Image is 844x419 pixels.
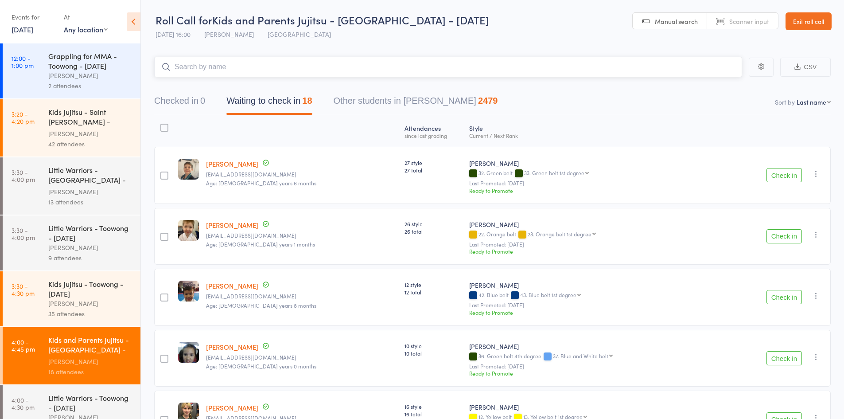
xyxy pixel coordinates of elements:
small: glenic_claxton@hotmail.com [206,171,397,177]
div: Little Warriors - Toowong - [DATE] [48,393,133,412]
span: Manual search [655,17,698,26]
span: [DATE] 16:00 [156,30,191,39]
div: Atten­dances [401,119,466,143]
a: [PERSON_NAME] [206,159,258,168]
div: Grappling for MMA - Toowong - [DATE] [48,51,133,70]
button: Other students in [PERSON_NAME]2479 [334,91,498,115]
small: trudyng.kls@gmail.com [206,293,397,299]
time: 4:00 - 4:30 pm [12,396,35,411]
div: [PERSON_NAME] [469,342,738,351]
time: 3:30 - 4:30 pm [12,282,35,297]
time: 4:00 - 4:45 pm [12,338,35,352]
div: Current / Next Rank [469,133,738,138]
div: 35 attendees [48,309,133,319]
a: 3:30 -4:00 pmLittle Warriors - Toowong - [DATE][PERSON_NAME]9 attendees [3,215,140,270]
small: trudyng.kls@gmail.com [206,354,397,360]
button: Waiting to check in18 [226,91,312,115]
a: Exit roll call [786,12,832,30]
a: 3:30 -4:00 pmLittle Warriors - [GEOGRAPHIC_DATA] - [DATE][PERSON_NAME]13 attendees [3,157,140,215]
div: Kids and Parents Jujitsu - [GEOGRAPHIC_DATA] - [GEOGRAPHIC_DATA]... [48,335,133,356]
time: 3:20 - 4:20 pm [12,110,35,125]
span: 10 total [404,349,462,357]
div: 18 [302,96,312,106]
a: [PERSON_NAME] [206,403,258,412]
a: [PERSON_NAME] [206,342,258,352]
div: [PERSON_NAME] [469,159,738,168]
div: [PERSON_NAME] [48,129,133,139]
span: 16 style [404,403,462,410]
div: Kids Jujitsu - Toowong - [DATE] [48,279,133,298]
img: image1658380303.png [178,220,199,241]
div: Style [466,119,742,143]
div: 18 attendees [48,367,133,377]
div: 33. Green belt 1st degree [524,170,584,176]
a: [DATE] [12,24,33,34]
span: Age: [DEMOGRAPHIC_DATA] years 8 months [206,302,316,309]
div: Ready to Promote [469,247,738,255]
div: 23. Orange belt 1st degree [528,231,591,237]
div: Events for [12,10,55,24]
span: 10 style [404,342,462,349]
a: 4:00 -4:45 pmKids and Parents Jujitsu - [GEOGRAPHIC_DATA] - [GEOGRAPHIC_DATA]...[PERSON_NAME]18 a... [3,327,140,384]
button: Checked in0 [154,91,205,115]
small: glenic_claxton@hotmail.com [206,232,397,239]
span: 27 style [404,159,462,166]
div: Little Warriors - [GEOGRAPHIC_DATA] - [DATE] [48,165,133,187]
div: since last grading [404,133,462,138]
button: CSV [780,58,831,77]
div: 9 attendees [48,253,133,263]
button: Check in [766,351,802,365]
div: At [64,10,108,24]
div: Any location [64,24,108,34]
div: 0 [200,96,205,106]
span: Age: [DEMOGRAPHIC_DATA] years 6 months [206,179,316,187]
span: 26 style [404,220,462,227]
a: [PERSON_NAME] [206,220,258,230]
div: Ready to Promote [469,369,738,377]
div: 42. Blue belt [469,292,738,299]
time: 3:30 - 4:00 pm [12,168,35,183]
div: 2479 [478,96,498,106]
span: 26 total [404,227,462,235]
div: 43. Blue belt 1st degree [520,292,576,298]
input: Search by name [154,57,742,77]
div: [PERSON_NAME] [469,403,738,411]
span: [GEOGRAPHIC_DATA] [268,30,331,39]
a: 3:20 -4:20 pmKids Jujitsu - Saint [PERSON_NAME] - [DATE][PERSON_NAME]42 attendees [3,99,140,157]
small: Last Promoted: [DATE] [469,302,738,308]
span: 16 total [404,410,462,418]
button: Check in [766,229,802,243]
div: [PERSON_NAME] [469,281,738,290]
div: Last name [797,98,826,106]
label: Sort by [775,98,795,106]
span: Age: [DEMOGRAPHIC_DATA] years 1 months [206,240,315,248]
div: 37. Blue and White belt [553,353,608,359]
div: 42 attendees [48,139,133,149]
small: Last Promoted: [DATE] [469,241,738,247]
div: [PERSON_NAME] [48,70,133,81]
div: [PERSON_NAME] [48,187,133,197]
span: 27 total [404,166,462,174]
div: [PERSON_NAME] [469,220,738,229]
small: Last Promoted: [DATE] [469,363,738,369]
div: 32. Green belt [469,170,738,177]
div: Kids Jujitsu - Saint [PERSON_NAME] - [DATE] [48,107,133,129]
div: 22. Orange belt [469,231,738,239]
a: 12:00 -1:00 pmGrappling for MMA - Toowong - [DATE][PERSON_NAME]2 attendees [3,43,140,98]
img: image1658380439.png [178,159,199,180]
span: Kids and Parents Jujitsu - [GEOGRAPHIC_DATA] - [DATE] [212,12,489,27]
div: 36. Green belt 4th degree [469,353,738,360]
time: 3:30 - 4:00 pm [12,227,35,241]
div: Little Warriors - Toowong - [DATE] [48,223,133,243]
span: 12 style [404,281,462,288]
span: 12 total [404,288,462,296]
span: Age: [DEMOGRAPHIC_DATA] years 0 months [206,362,316,370]
div: 13 attendees [48,197,133,207]
div: Ready to Promote [469,309,738,316]
div: 2 attendees [48,81,133,91]
span: [PERSON_NAME] [204,30,254,39]
button: Check in [766,168,802,182]
div: [PERSON_NAME] [48,298,133,309]
img: image1550642865.png [178,342,199,363]
a: [PERSON_NAME] [206,281,258,290]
